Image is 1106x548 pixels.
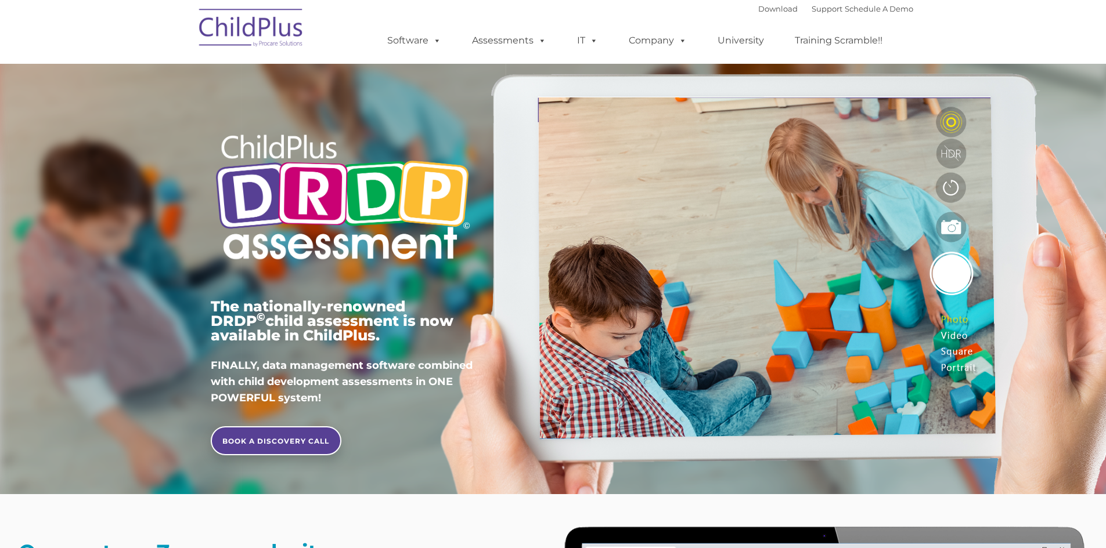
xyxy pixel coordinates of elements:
[211,426,341,455] a: BOOK A DISCOVERY CALL
[211,359,473,404] span: FINALLY, data management software combined with child development assessments in ONE POWERFUL sys...
[211,297,453,344] span: The nationally-renowned DRDP child assessment is now available in ChildPlus.
[706,29,776,52] a: University
[376,29,453,52] a: Software
[257,310,265,324] sup: ©
[460,29,558,52] a: Assessments
[845,4,913,13] a: Schedule A Demo
[617,29,698,52] a: Company
[193,1,309,59] img: ChildPlus by Procare Solutions
[758,4,913,13] font: |
[758,4,798,13] a: Download
[565,29,610,52] a: IT
[812,4,842,13] a: Support
[211,119,474,279] img: Copyright - DRDP Logo Light
[783,29,894,52] a: Training Scramble!!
